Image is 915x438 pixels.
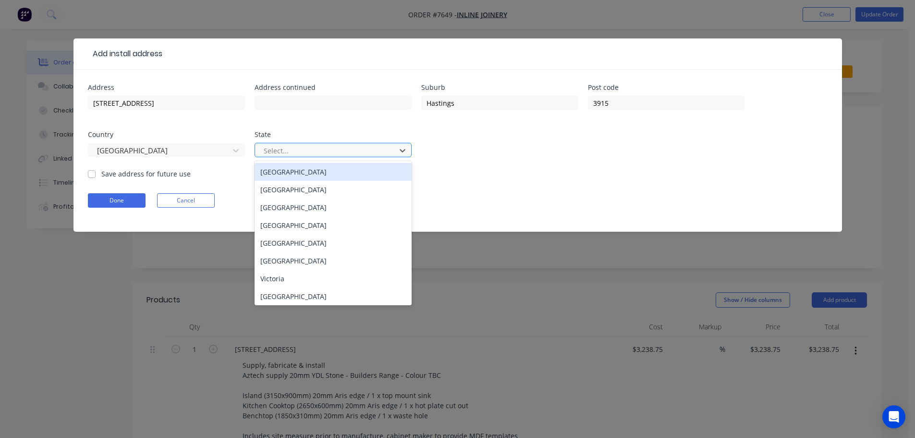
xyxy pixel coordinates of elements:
button: Cancel [157,193,215,208]
div: [GEOGRAPHIC_DATA] [255,216,412,234]
div: Open Intercom Messenger [882,405,905,428]
button: Done [88,193,146,208]
div: Suburb [421,84,578,91]
div: Add install address [88,48,162,60]
div: [GEOGRAPHIC_DATA] [255,288,412,305]
div: [GEOGRAPHIC_DATA] [255,199,412,216]
div: [GEOGRAPHIC_DATA] [255,252,412,270]
div: [GEOGRAPHIC_DATA] [255,234,412,252]
div: Post code [588,84,745,91]
div: [GEOGRAPHIC_DATA] [255,181,412,199]
label: Save address for future use [101,169,191,179]
div: [GEOGRAPHIC_DATA] [255,163,412,181]
div: Address continued [255,84,412,91]
div: Victoria [255,270,412,288]
div: Address [88,84,245,91]
div: Country [88,131,245,138]
div: State [255,131,412,138]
